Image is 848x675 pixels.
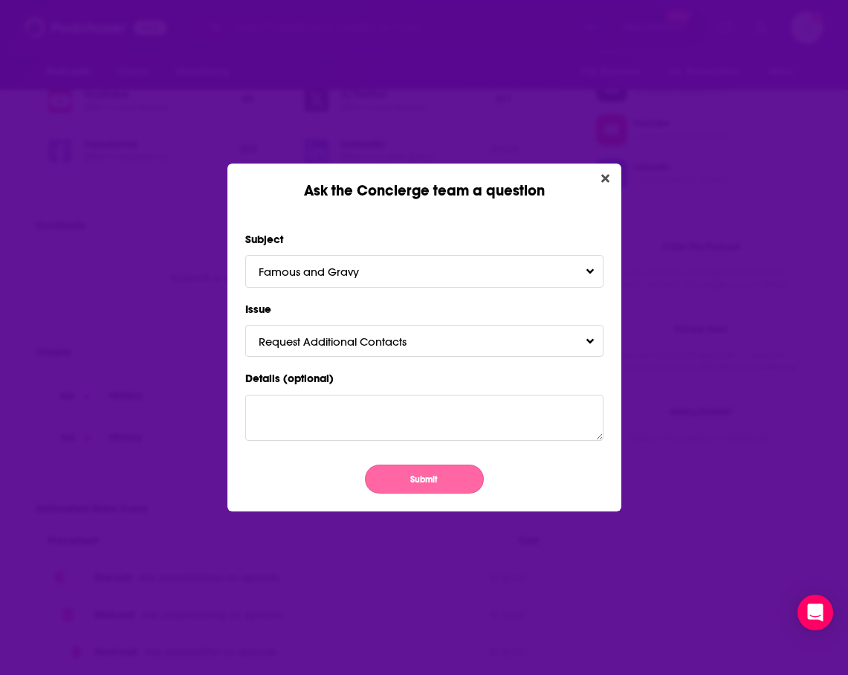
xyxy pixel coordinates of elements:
[595,169,615,188] button: Close
[365,465,484,494] button: Submit
[259,335,436,349] span: Request Additional Contacts
[245,325,603,357] button: Request Additional ContactsToggle Pronoun Dropdown
[227,164,621,200] div: Ask the Concierge team a question
[245,230,603,249] label: Subject
[245,300,603,319] label: Issue
[245,255,603,287] button: Famous and GravyToggle Pronoun Dropdown
[259,265,389,279] span: Famous and Gravy
[245,369,603,388] label: Details (optional)
[797,595,833,630] div: Open Intercom Messenger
